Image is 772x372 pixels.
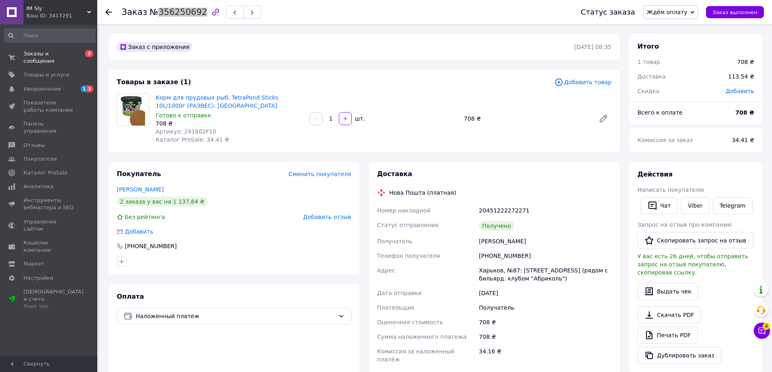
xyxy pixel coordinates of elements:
[736,109,754,116] b: 708 ₴
[637,73,665,80] span: Доставка
[156,119,303,128] div: 708 ₴
[156,94,279,109] a: Корм для прудовых рыб, TetraPond Sticks 10L/1000г (РАЗВЕС). [GEOGRAPHIC_DATA].
[117,186,164,193] a: [PERSON_NAME]
[737,58,754,66] div: 708 ₴
[637,109,682,116] span: Всего к оплате
[477,234,613,249] div: [PERSON_NAME]
[377,334,467,340] span: Сумма наложенного платежа
[377,253,440,259] span: Телефон получателя
[377,319,443,325] span: Оценочная стоимость
[377,267,395,274] span: Адрес
[641,197,678,214] button: Чат
[121,94,145,125] img: Корм для прудовых рыб, TetraPond Sticks 10L/1000г (РАЗВЕС). Корм Tetra Pond.
[647,9,687,15] span: Ждём оплату
[477,329,613,344] div: 708 ₴
[24,155,57,163] span: Покупатели
[156,128,216,135] span: Артикул: 241602F10
[712,9,757,15] span: Заказ выполнен
[554,78,612,87] span: Добавить товар
[117,78,191,86] span: Товары в заказе (1)
[377,348,455,363] span: Комиссия за наложенный платёж
[26,12,97,19] div: Ваш ID: 3417291
[24,260,44,268] span: Маркет
[377,207,431,214] span: Номер накладной
[24,288,83,310] span: [DEMOGRAPHIC_DATA] и счета
[706,6,764,18] button: Заказ выполнен
[24,85,60,93] span: Уведомления
[637,59,660,65] span: 1 товар
[24,303,83,310] div: Prom топ
[637,137,693,143] span: Комиссия за заказ
[637,88,659,94] span: Скидка
[117,197,207,206] div: 2 заказа у вас на 1 137,64 ₴
[479,221,514,231] div: Получено
[81,85,87,92] span: 1
[477,300,613,315] div: Получатель
[122,7,147,17] span: Заказ
[117,42,192,52] div: Заказ с приложения
[117,293,144,300] span: Оплата
[24,274,53,282] span: Настройки
[26,5,87,12] span: IM Sly
[353,115,366,123] div: шт.
[4,28,96,43] input: Поиск
[377,238,413,244] span: Получатель
[637,253,748,276] span: У вас есть 26 дней, чтобы отправить запрос на отзыв покупателю, скопировав ссылку.
[595,111,612,127] a: Редактировать
[24,169,67,176] span: Каталог ProSale
[24,99,75,114] span: Показатели работы компании
[24,239,75,254] span: Кошелек компании
[637,221,732,228] span: Запрос на отзыв про компанию
[637,187,704,193] span: Написать покупателю
[150,7,207,17] span: №356250692
[637,283,698,300] button: Выдать чек
[125,228,153,235] span: Добавить
[477,203,613,218] div: 20451222272271
[377,290,422,296] span: Дата отправки
[477,344,613,367] div: 34.16 ₴
[125,214,165,220] span: Без рейтинга
[763,323,770,330] span: 4
[726,88,754,94] span: Добавить
[85,50,93,57] span: 2
[289,171,351,177] span: Сменить покупателя
[387,189,458,197] div: Нова Пошта (платная)
[681,197,709,214] a: Viber
[377,170,413,178] span: Доставка
[574,44,612,50] time: [DATE] 08:35
[477,286,613,300] div: [DATE]
[377,304,415,311] span: Плательщик
[461,113,592,124] div: 708 ₴
[124,242,177,250] div: [PHONE_NUMBER]
[377,222,438,228] span: Статус отправления
[637,327,698,344] a: Печать PDF
[156,136,229,143] span: Каталог ProSale: 34.41 ₴
[24,50,75,65] span: Заказы и сообщения
[754,323,770,339] button: Чат с покупателем4
[713,197,753,214] a: Telegram
[87,85,93,92] span: 3
[303,214,351,220] span: Добавить отзыв
[477,249,613,263] div: [PHONE_NUMBER]
[117,170,161,178] span: Покупатель
[136,312,335,321] span: Наложенный платеж
[24,71,69,79] span: Товары и услуги
[105,8,112,16] div: Вернуться назад
[24,197,75,211] span: Инструменты вебмастера и SEO
[477,315,613,329] div: 708 ₴
[24,183,53,190] span: Аналитика
[581,8,635,16] div: Статус заказа
[24,142,45,149] span: Отзывы
[24,218,75,233] span: Управление сайтом
[637,347,721,364] button: Дублировать заказ
[723,68,759,85] div: 113.54 ₴
[732,137,754,143] span: 34.41 ₴
[637,170,673,178] span: Действия
[637,306,701,323] a: Скачать PDF
[637,43,659,50] span: Итого
[24,120,75,135] span: Панель управления
[156,112,211,119] span: Готово к отправке
[477,263,613,286] div: Харьков, №87: [STREET_ADDRESS] (рядом с бильярд. клубом "Абриколь")
[637,232,753,249] button: Скопировать запрос на отзыв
